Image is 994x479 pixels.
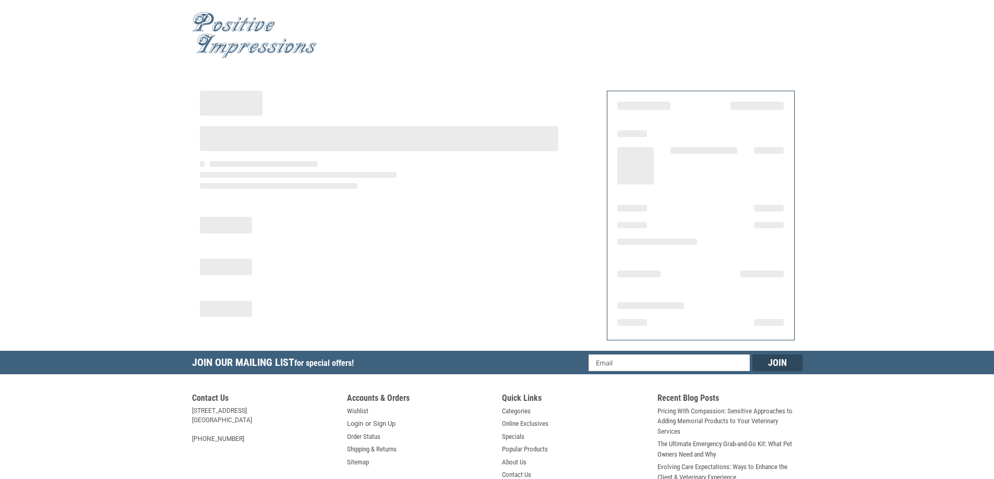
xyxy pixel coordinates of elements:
[294,358,354,368] span: for special offers!
[347,419,363,429] a: Login
[502,419,548,429] a: Online Exclusives
[502,393,647,406] h5: Quick Links
[373,419,396,429] a: Sign Up
[657,439,803,459] a: The Ultimate Emergency Grab-and-Go Kit: What Pet Owners Need and Why
[502,406,531,416] a: Categories
[347,457,369,468] a: Sitemap
[752,354,803,371] input: Join
[657,406,803,437] a: Pricing With Compassion: Sensitive Approaches to Adding Memorial Products to Your Veterinary Serv...
[657,393,803,406] h5: Recent Blog Posts
[192,12,317,58] img: Positive Impressions
[359,419,377,429] span: or
[589,354,750,371] input: Email
[192,393,337,406] h5: Contact Us
[347,444,397,455] a: Shipping & Returns
[347,432,380,442] a: Order Status
[347,406,368,416] a: Wishlist
[192,351,359,377] h5: Join Our Mailing List
[502,444,548,455] a: Popular Products
[502,432,524,442] a: Specials
[347,393,492,406] h5: Accounts & Orders
[502,457,526,468] a: About Us
[192,406,337,444] address: [STREET_ADDRESS] [GEOGRAPHIC_DATA] [PHONE_NUMBER]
